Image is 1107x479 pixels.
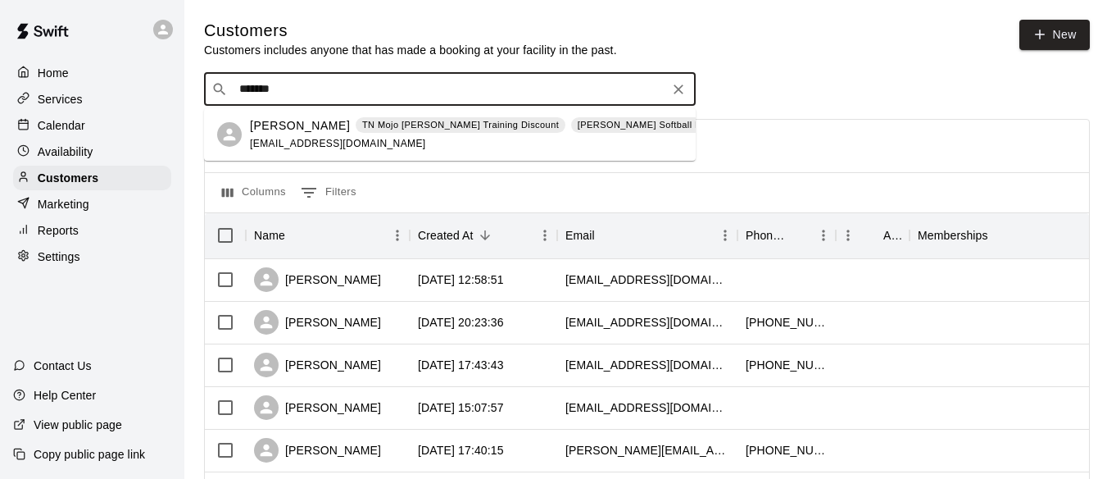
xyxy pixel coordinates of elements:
a: Reports [13,218,171,243]
p: Services [38,91,83,107]
a: New [1019,20,1090,50]
p: Copy public page link [34,446,145,463]
button: Sort [988,224,1011,247]
button: Sort [285,224,308,247]
div: Age [883,212,901,258]
div: [PERSON_NAME] [254,353,381,377]
a: Customers [13,166,171,190]
a: Services [13,87,171,112]
div: [PERSON_NAME] [254,395,381,420]
p: Customers includes anyone that has made a booking at your facility in the past. [204,42,617,58]
div: dean.kolstad@yahoo.com [565,442,729,458]
div: +14803324712 [746,357,828,373]
div: Email [565,212,595,258]
div: Created At [418,212,474,258]
p: Help Center [34,387,96,404]
div: Created At [410,212,557,258]
button: Select columns [218,180,290,206]
p: TN Mojo [PERSON_NAME] Training Discount [362,118,559,132]
button: Menu [836,223,860,248]
button: Show filters [297,180,361,206]
p: Settings [38,249,80,265]
button: Clear [667,78,690,101]
p: Home [38,65,69,81]
div: 2025-07-24 17:40:15 [418,442,504,458]
div: +15103044083 [746,442,828,458]
button: Sort [860,224,883,247]
button: Sort [595,224,618,247]
p: Marketing [38,196,89,212]
p: Reports [38,222,79,239]
p: Availability [38,144,93,160]
div: 2025-08-09 12:58:51 [418,271,504,288]
div: 2025-07-30 17:43:43 [418,357,504,373]
div: Carmell Hentges [217,122,242,147]
div: Age [836,212,910,258]
div: Name [254,212,285,258]
p: View public page [34,417,122,433]
div: raiko212@outlook.com [565,271,729,288]
div: Phone Number [746,212,788,258]
p: [PERSON_NAME] Softball Legacy Rate [578,118,750,132]
a: Home [13,61,171,85]
span: [EMAIL_ADDRESS][DOMAIN_NAME] [250,138,426,149]
div: [PERSON_NAME] [254,310,381,335]
p: [PERSON_NAME] [250,117,350,135]
a: Availability [13,139,171,164]
p: Calendar [38,117,85,134]
div: [PERSON_NAME] [254,438,381,463]
button: Sort [788,224,811,247]
div: Email [557,212,737,258]
button: Sort [474,224,497,247]
p: Contact Us [34,358,92,374]
a: Settings [13,244,171,269]
div: Search customers by name or email [204,73,696,106]
div: +16232700455 [746,314,828,331]
button: Menu [385,223,410,248]
div: Name [246,212,410,258]
div: 2025-07-27 15:07:57 [418,399,504,416]
div: lainey5443@gmail.com [565,399,729,416]
div: Memberships [918,212,988,258]
button: Menu [533,223,557,248]
div: [PERSON_NAME] [254,267,381,292]
div: saraaecker@yahoo.com [565,314,729,331]
button: Menu [811,223,836,248]
p: Customers [38,170,98,186]
div: bjginis@yahoo.com [565,357,729,373]
a: Calendar [13,113,171,138]
h5: Customers [204,20,617,42]
div: 2025-08-04 20:23:36 [418,314,504,331]
a: Marketing [13,192,171,217]
button: Menu [713,223,737,248]
div: Phone Number [737,212,836,258]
